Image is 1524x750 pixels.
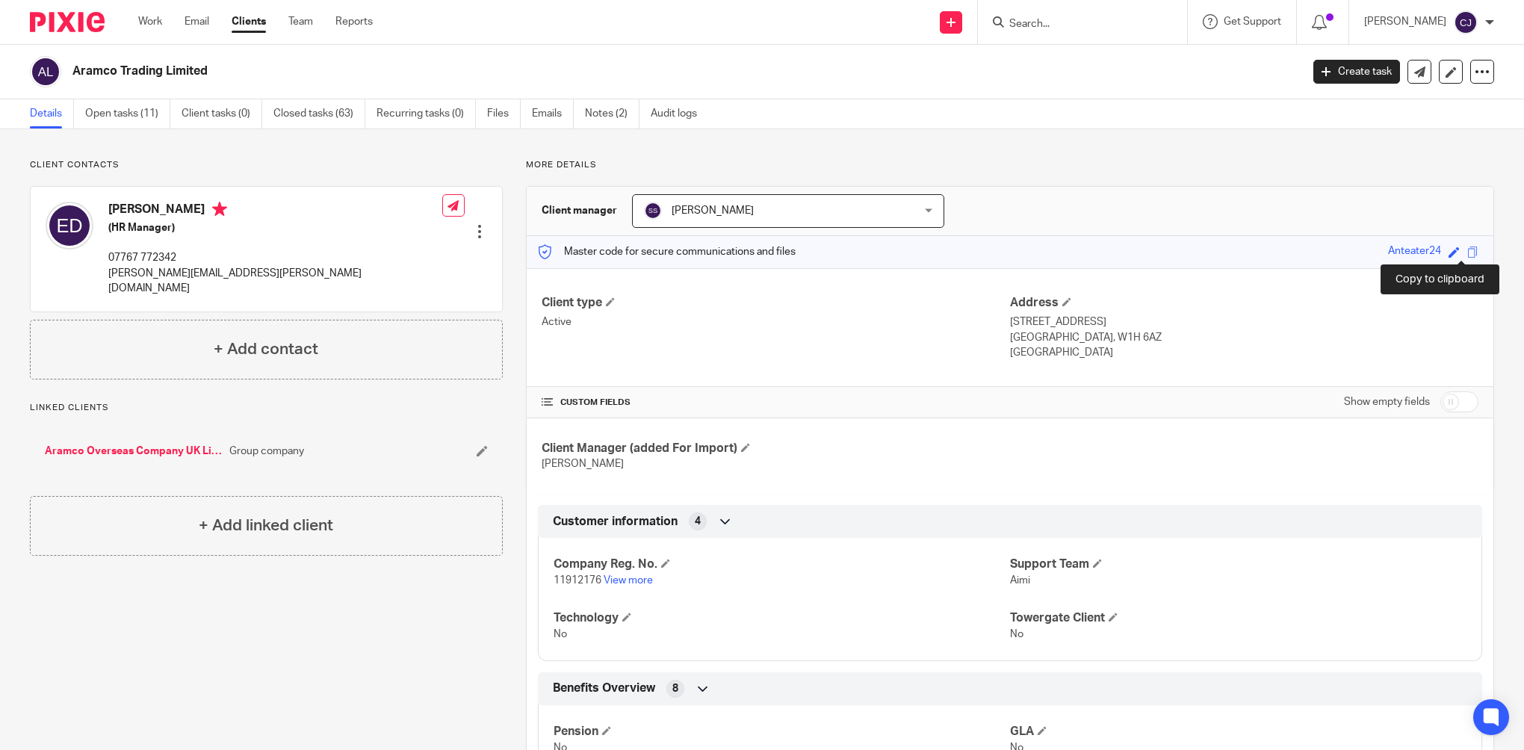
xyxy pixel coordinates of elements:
[30,99,74,128] a: Details
[1313,60,1400,84] a: Create task
[229,444,304,459] span: Group company
[108,250,442,265] p: 07767 772342
[377,99,476,128] a: Recurring tasks (0)
[1010,314,1478,329] p: [STREET_ADDRESS]
[232,14,266,29] a: Clients
[1224,16,1281,27] span: Get Support
[526,159,1494,171] p: More details
[553,514,678,530] span: Customer information
[108,202,442,220] h4: [PERSON_NAME]
[30,402,503,414] p: Linked clients
[1010,557,1466,572] h4: Support Team
[585,99,639,128] a: Notes (2)
[288,14,313,29] a: Team
[138,14,162,29] a: Work
[1010,629,1023,639] span: No
[554,724,1010,740] h4: Pension
[212,202,227,217] i: Primary
[644,202,662,220] img: svg%3E
[554,610,1010,626] h4: Technology
[30,12,105,32] img: Pixie
[335,14,373,29] a: Reports
[1010,610,1466,626] h4: Towergate Client
[542,203,617,218] h3: Client manager
[532,99,574,128] a: Emails
[1010,345,1478,360] p: [GEOGRAPHIC_DATA]
[1010,295,1478,311] h4: Address
[542,295,1010,311] h4: Client type
[46,202,93,250] img: svg%3E
[1388,244,1441,261] div: Anteater24
[672,205,754,216] span: [PERSON_NAME]
[538,244,796,259] p: Master code for secure communications and files
[1454,10,1478,34] img: svg%3E
[182,99,262,128] a: Client tasks (0)
[1008,18,1142,31] input: Search
[554,557,1010,572] h4: Company Reg. No.
[553,681,655,696] span: Benefits Overview
[1344,394,1430,409] label: Show empty fields
[542,314,1010,329] p: Active
[1010,575,1030,586] span: Aimi
[1010,330,1478,345] p: [GEOGRAPHIC_DATA], W1H 6AZ
[185,14,209,29] a: Email
[30,159,503,171] p: Client contacts
[85,99,170,128] a: Open tasks (11)
[672,681,678,696] span: 8
[651,99,708,128] a: Audit logs
[542,441,1010,456] h4: Client Manager (added For Import)
[1010,724,1466,740] h4: GLA
[554,629,567,639] span: No
[542,459,624,469] span: [PERSON_NAME]
[1364,14,1446,29] p: [PERSON_NAME]
[108,266,442,297] p: [PERSON_NAME][EMAIL_ADDRESS][PERSON_NAME][DOMAIN_NAME]
[604,575,653,586] a: View more
[30,56,61,87] img: svg%3E
[108,220,442,235] h5: (HR Manager)
[214,338,318,361] h4: + Add contact
[554,575,601,586] span: 11912176
[45,444,222,459] a: Aramco Overseas Company UK Limited
[487,99,521,128] a: Files
[695,514,701,529] span: 4
[72,63,1047,79] h2: Aramco Trading Limited
[273,99,365,128] a: Closed tasks (63)
[542,397,1010,409] h4: CUSTOM FIELDS
[199,514,333,537] h4: + Add linked client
